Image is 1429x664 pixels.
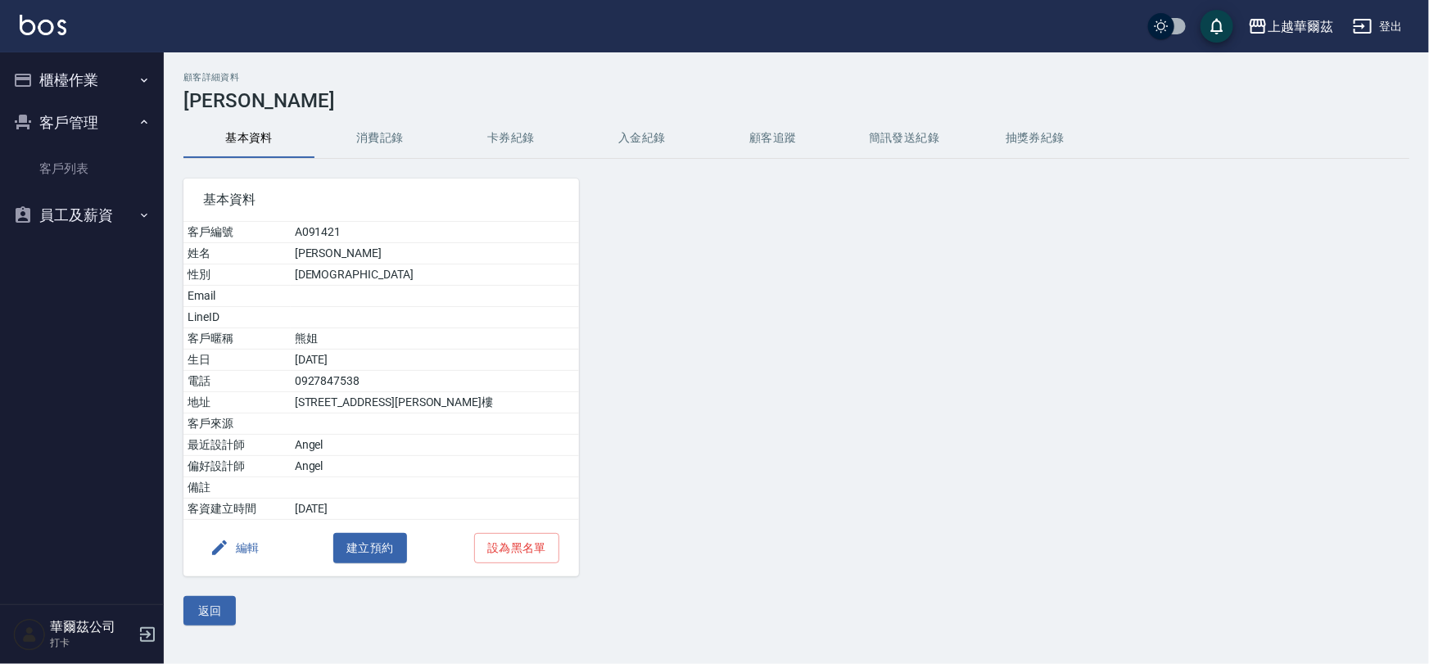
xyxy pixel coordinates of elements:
[183,392,291,413] td: 地址
[183,89,1409,112] h3: [PERSON_NAME]
[183,264,291,286] td: 性別
[1241,10,1340,43] button: 上越華爾茲
[291,456,579,477] td: Angel
[291,435,579,456] td: Angel
[314,119,445,158] button: 消費記錄
[183,499,291,520] td: 客資建立時間
[183,371,291,392] td: 電話
[1268,16,1333,37] div: 上越華爾茲
[474,533,559,563] button: 設為黑名單
[13,618,46,651] img: Person
[291,499,579,520] td: [DATE]
[183,119,314,158] button: 基本資料
[183,435,291,456] td: 最近設計師
[1201,10,1233,43] button: save
[291,222,579,243] td: A091421
[183,72,1409,83] h2: 顧客詳細資料
[291,350,579,371] td: [DATE]
[7,150,157,187] a: 客戶列表
[183,456,291,477] td: 偏好設計師
[7,102,157,144] button: 客戶管理
[291,392,579,413] td: [STREET_ADDRESS][PERSON_NAME]樓
[183,222,291,243] td: 客戶編號
[50,635,133,650] p: 打卡
[183,243,291,264] td: 姓名
[183,350,291,371] td: 生日
[708,119,839,158] button: 顧客追蹤
[333,533,407,563] button: 建立預約
[183,596,236,626] button: 返回
[291,328,579,350] td: 熊姐
[183,328,291,350] td: 客戶暱稱
[7,59,157,102] button: 櫃檯作業
[20,15,66,35] img: Logo
[291,243,579,264] td: [PERSON_NAME]
[183,286,291,307] td: Email
[183,307,291,328] td: LineID
[291,264,579,286] td: [DEMOGRAPHIC_DATA]
[577,119,708,158] button: 入金紀錄
[291,371,579,392] td: 0927847538
[50,619,133,635] h5: 華爾茲公司
[1346,11,1409,42] button: 登出
[203,192,559,208] span: 基本資料
[7,194,157,237] button: 員工及薪資
[183,477,291,499] td: 備註
[839,119,970,158] button: 簡訊發送紀錄
[183,413,291,435] td: 客戶來源
[970,119,1101,158] button: 抽獎券紀錄
[445,119,577,158] button: 卡券紀錄
[203,533,266,563] button: 編輯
